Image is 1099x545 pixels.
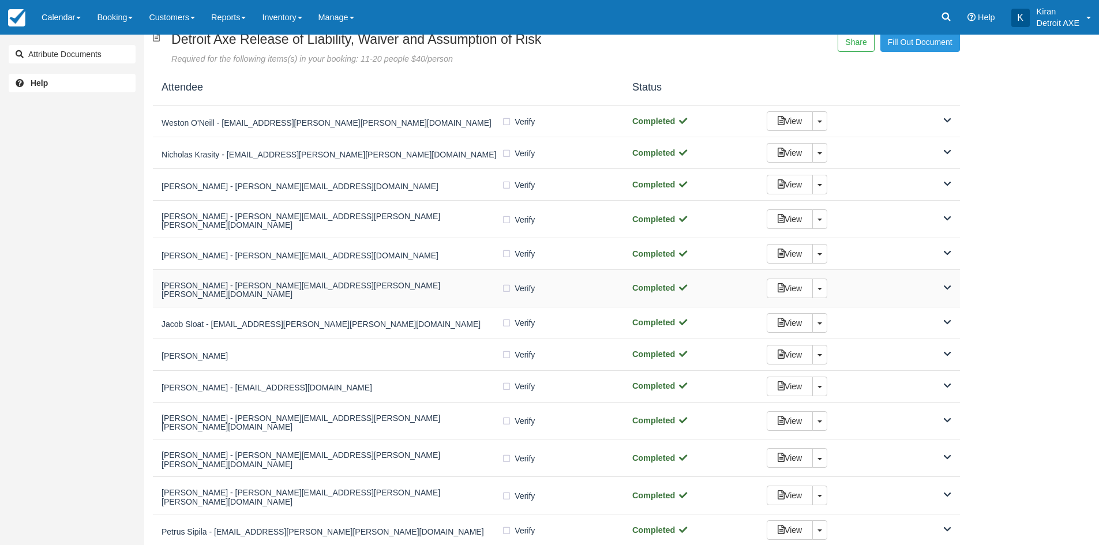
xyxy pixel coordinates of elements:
a: Fill Out Document [880,32,960,52]
a: View [767,345,813,364]
h5: [PERSON_NAME] - [PERSON_NAME][EMAIL_ADDRESS][PERSON_NAME][PERSON_NAME][DOMAIN_NAME] [162,414,501,432]
span: Verify [515,116,535,127]
h5: [PERSON_NAME] - [PERSON_NAME][EMAIL_ADDRESS][PERSON_NAME][PERSON_NAME][DOMAIN_NAME] [162,212,501,230]
a: View [767,411,813,431]
a: View [767,279,813,298]
h5: Petrus Sipila - [EMAIL_ADDRESS][PERSON_NAME][PERSON_NAME][DOMAIN_NAME] [162,528,501,536]
span: Verify [515,415,535,427]
h5: [PERSON_NAME] - [PERSON_NAME][EMAIL_ADDRESS][DOMAIN_NAME] [162,182,501,191]
strong: Completed [632,491,688,500]
span: Verify [515,349,535,360]
a: View [767,111,813,131]
h4: Status [624,82,758,93]
strong: Completed [632,180,688,189]
div: K [1011,9,1030,27]
b: Help [31,78,48,88]
button: Attribute Documents [9,45,136,63]
span: Verify [515,214,535,225]
strong: Completed [632,318,688,327]
span: Help [978,13,995,22]
strong: Completed [632,525,688,535]
span: Verify [515,525,535,536]
h5: [PERSON_NAME] - [PERSON_NAME][EMAIL_ADDRESS][DOMAIN_NAME] [162,251,501,260]
strong: Completed [632,148,688,157]
strong: Completed [632,416,688,425]
span: Verify [515,317,535,329]
p: Kiran [1037,6,1079,17]
span: Verify [515,148,535,159]
strong: Completed [632,283,688,292]
h5: [PERSON_NAME] - [PERSON_NAME][EMAIL_ADDRESS][PERSON_NAME][PERSON_NAME][DOMAIN_NAME] [162,281,501,299]
button: Share [838,32,874,52]
h4: Attendee [153,82,624,93]
strong: Completed [632,453,688,463]
h5: Jacob Sloat - [EMAIL_ADDRESS][PERSON_NAME][PERSON_NAME][DOMAIN_NAME] [162,320,501,329]
strong: Completed [632,116,688,126]
h5: Nicholas Krasity - [EMAIL_ADDRESS][PERSON_NAME][PERSON_NAME][DOMAIN_NAME] [162,151,501,159]
a: View [767,520,813,540]
div: Required for the following items(s) in your booking: 11-20 people $40/person [171,53,669,65]
p: Detroit AXE [1037,17,1079,29]
a: View [767,175,813,194]
strong: Completed [632,249,688,258]
a: Help [9,74,136,92]
h5: [PERSON_NAME] - [EMAIL_ADDRESS][DOMAIN_NAME] [162,384,501,392]
a: View [767,377,813,396]
a: View [767,313,813,333]
h5: Weston O'Neill - [EMAIL_ADDRESS][PERSON_NAME][PERSON_NAME][DOMAIN_NAME] [162,119,501,127]
span: Verify [515,490,535,502]
span: Verify [515,179,535,191]
a: View [767,486,813,505]
a: View [767,448,813,468]
span: Verify [515,453,535,464]
a: View [767,244,813,264]
strong: Completed [632,381,688,390]
img: checkfront-main-nav-mini-logo.png [8,9,25,27]
a: View [767,143,813,163]
h5: [PERSON_NAME] - [PERSON_NAME][EMAIL_ADDRESS][PERSON_NAME][PERSON_NAME][DOMAIN_NAME] [162,488,501,506]
h2: Detroit Axe Release of Liability, Waiver and Assumption of Risk [171,32,669,47]
span: Verify [515,283,535,294]
a: View [767,209,813,229]
h5: [PERSON_NAME] [162,352,501,360]
h5: [PERSON_NAME] - [PERSON_NAME][EMAIL_ADDRESS][PERSON_NAME][PERSON_NAME][DOMAIN_NAME] [162,451,501,469]
span: Verify [515,248,535,260]
strong: Completed [632,215,688,224]
strong: Completed [632,349,688,359]
span: Verify [515,381,535,392]
i: Help [967,13,976,21]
